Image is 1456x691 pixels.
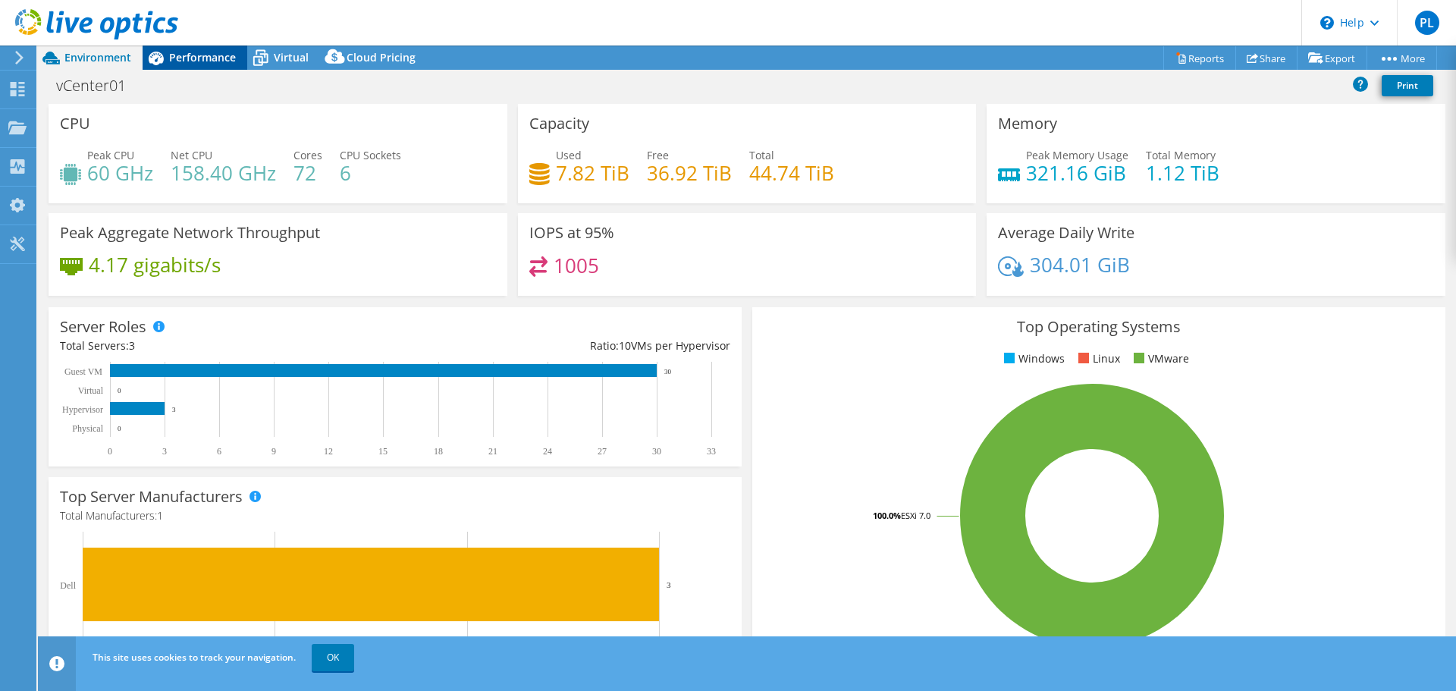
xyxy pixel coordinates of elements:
[64,366,102,377] text: Guest VM
[87,165,153,181] h4: 60 GHz
[647,165,732,181] h4: 36.92 TiB
[118,387,121,394] text: 0
[340,165,401,181] h4: 6
[664,368,672,375] text: 30
[78,385,104,396] text: Virtual
[1026,165,1128,181] h4: 321.16 GiB
[1146,148,1216,162] span: Total Memory
[87,148,134,162] span: Peak CPU
[93,651,296,664] span: This site uses cookies to track your navigation.
[529,115,589,132] h3: Capacity
[171,165,276,181] h4: 158.40 GHz
[652,446,661,457] text: 30
[901,510,930,521] tspan: ESXi 7.0
[1320,16,1334,30] svg: \n
[347,50,416,64] span: Cloud Pricing
[998,115,1057,132] h3: Memory
[488,446,497,457] text: 21
[395,338,730,354] div: Ratio: VMs per Hypervisor
[171,148,212,162] span: Net CPU
[312,644,354,671] a: OK
[1415,11,1439,35] span: PL
[324,446,333,457] text: 12
[1130,350,1189,367] li: VMware
[1146,165,1219,181] h4: 1.12 TiB
[1075,350,1120,367] li: Linux
[1030,256,1130,273] h4: 304.01 GiB
[169,50,236,64] span: Performance
[60,319,146,335] h3: Server Roles
[293,165,322,181] h4: 72
[1000,350,1065,367] li: Windows
[749,165,834,181] h4: 44.74 TiB
[293,148,322,162] span: Cores
[129,338,135,353] span: 3
[157,508,163,523] span: 1
[60,507,730,524] h4: Total Manufacturers:
[764,319,1434,335] h3: Top Operating Systems
[274,50,309,64] span: Virtual
[271,446,276,457] text: 9
[49,77,149,94] h1: vCenter01
[64,50,131,64] span: Environment
[1367,46,1437,70] a: More
[998,225,1134,241] h3: Average Daily Write
[108,446,112,457] text: 0
[378,446,388,457] text: 15
[60,338,395,354] div: Total Servers:
[1297,46,1367,70] a: Export
[1382,75,1433,96] a: Print
[1235,46,1298,70] a: Share
[543,446,552,457] text: 24
[556,148,582,162] span: Used
[554,257,599,274] h4: 1005
[62,404,103,415] text: Hypervisor
[598,446,607,457] text: 27
[1026,148,1128,162] span: Peak Memory Usage
[60,225,320,241] h3: Peak Aggregate Network Throughput
[340,148,401,162] span: CPU Sockets
[1163,46,1236,70] a: Reports
[72,423,103,434] text: Physical
[647,148,669,162] span: Free
[619,338,631,353] span: 10
[89,256,221,273] h4: 4.17 gigabits/s
[217,446,221,457] text: 6
[667,580,671,589] text: 3
[60,115,90,132] h3: CPU
[556,165,629,181] h4: 7.82 TiB
[60,488,243,505] h3: Top Server Manufacturers
[60,580,76,591] text: Dell
[749,148,774,162] span: Total
[434,446,443,457] text: 18
[529,225,614,241] h3: IOPS at 95%
[873,510,901,521] tspan: 100.0%
[707,446,716,457] text: 33
[172,406,176,413] text: 3
[162,446,167,457] text: 3
[118,425,121,432] text: 0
